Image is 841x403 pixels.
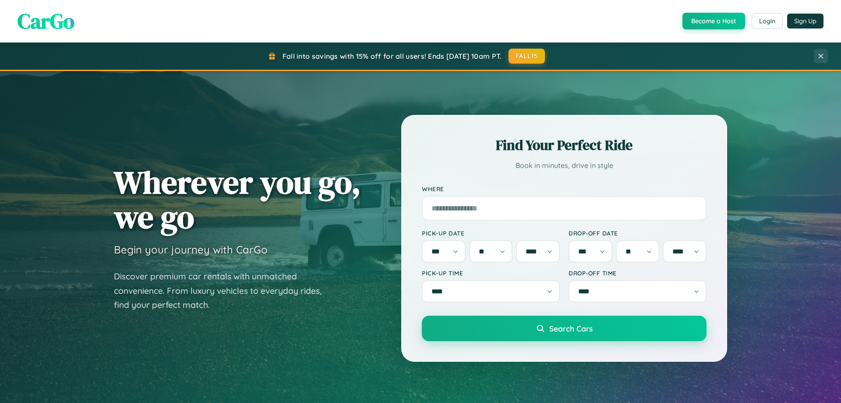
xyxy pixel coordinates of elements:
label: Pick-up Time [422,269,560,277]
span: Fall into savings with 15% off for all users! Ends [DATE] 10am PT. [283,52,502,61]
label: Pick-up Date [422,229,560,237]
h3: Begin your journey with CarGo [114,243,268,256]
button: FALL15 [509,49,545,64]
h2: Find Your Perfect Ride [422,136,707,155]
button: Become a Host [682,13,745,29]
label: Where [422,185,707,193]
button: Search Cars [422,316,707,341]
button: Sign Up [787,14,823,29]
label: Drop-off Time [569,269,707,277]
p: Book in minutes, drive in style [422,159,707,172]
span: CarGo [18,7,74,36]
p: Discover premium car rentals with unmatched convenience. From luxury vehicles to everyday rides, ... [114,269,333,312]
button: Login [752,13,783,29]
label: Drop-off Date [569,229,707,237]
h1: Wherever you go, we go [114,165,361,234]
span: Search Cars [549,324,593,333]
